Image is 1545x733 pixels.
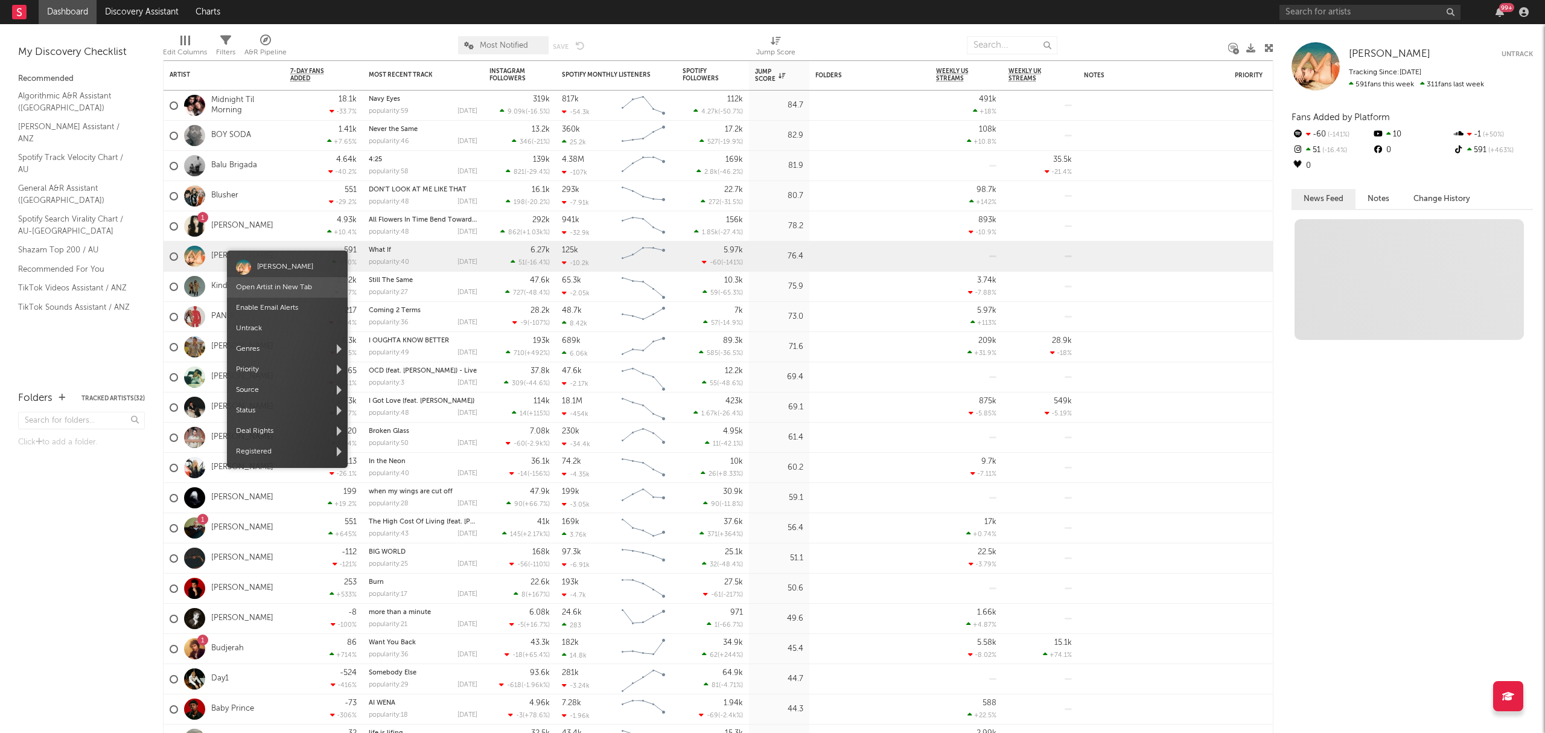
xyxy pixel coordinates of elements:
[720,290,741,296] span: -65.3 %
[725,367,743,375] div: 12.2k
[693,107,743,115] div: ( )
[719,169,741,176] span: -46.2 %
[457,259,477,266] div: [DATE]
[562,168,587,176] div: -107k
[369,96,477,103] div: Navy Eyes
[720,229,741,236] span: -27.4 %
[457,199,477,205] div: [DATE]
[1050,349,1072,357] div: -18 %
[616,392,671,423] svg: Chart title
[576,40,585,51] button: Undo the changes to the current view.
[18,301,133,314] a: TikTok Sounds Assistant / ANZ
[506,198,550,206] div: ( )
[329,198,357,206] div: -29.2 %
[345,186,357,194] div: 551
[1235,72,1283,79] div: Priority
[1292,127,1372,142] div: -60
[211,704,254,714] a: Baby Prince
[211,191,238,201] a: Blusher
[976,186,996,194] div: 98.7k
[533,95,550,103] div: 319k
[702,289,743,296] div: ( )
[343,367,357,375] div: 265
[369,609,431,616] a: more than a minute
[977,307,996,315] div: 5.97k
[369,71,459,78] div: Most Recent Track
[211,493,273,503] a: [PERSON_NAME]
[723,337,743,345] div: 89.3k
[506,168,550,176] div: ( )
[616,91,671,121] svg: Chart title
[18,243,133,257] a: Shazam Top 200 / AU
[755,159,803,173] div: 81.9
[227,298,348,318] span: Enable Email Alerts
[534,139,548,146] span: -21 %
[18,89,133,114] a: Algorithmic A&R Assistant ([GEOGRAPHIC_DATA])
[1320,147,1347,154] span: -16.4 %
[1349,69,1421,76] span: Tracking Since: [DATE]
[18,435,145,450] div: Click to add a folder.
[725,397,743,405] div: 423k
[562,307,582,315] div: 48.7k
[211,372,273,382] a: [PERSON_NAME]
[18,120,133,145] a: [PERSON_NAME] Assistant / ANZ
[616,362,671,392] svg: Chart title
[227,359,348,380] span: Priority
[369,199,409,205] div: popularity: 48
[526,380,548,387] span: -44.6 %
[703,319,743,327] div: ( )
[532,186,550,194] div: 16.1k
[342,337,357,345] div: 6.3k
[562,289,590,297] div: -2.05k
[1349,49,1430,59] span: [PERSON_NAME]
[170,71,260,78] div: Artist
[163,30,207,65] div: Edit Columns
[244,45,287,60] div: A&R Pipeline
[211,644,244,654] a: Budjerah
[163,45,207,60] div: Edit Columns
[211,130,251,141] a: BOY SODA
[704,169,718,176] span: 2.8k
[18,45,145,60] div: My Discovery Checklist
[529,320,548,327] span: -107 %
[369,549,406,555] a: BIG WORLD
[514,199,525,206] span: 198
[977,277,996,284] div: 3.74k
[1349,81,1414,88] span: 591 fans this week
[694,228,743,236] div: ( )
[330,107,357,115] div: -33.7 %
[211,402,273,412] a: [PERSON_NAME]
[616,181,671,211] svg: Chart title
[18,281,133,295] a: TikTok Videos Assistant / ANZ
[710,290,718,296] span: 59
[514,169,524,176] span: 821
[755,129,803,143] div: 82.9
[369,350,409,356] div: popularity: 49
[369,96,400,103] a: Navy Eyes
[369,458,406,465] a: In the Neon
[369,398,474,405] a: I Got Love (feat. [PERSON_NAME])
[562,246,578,254] div: 125k
[815,72,906,79] div: Folders
[553,43,569,50] button: Save
[1349,48,1430,60] a: [PERSON_NAME]
[211,342,273,352] a: [PERSON_NAME]
[227,339,348,359] span: Genres
[1326,132,1349,138] span: -141 %
[339,95,357,103] div: 18.1k
[562,380,588,388] div: -2.17k
[1054,397,1072,405] div: 549k
[1486,147,1514,154] span: +463 %
[81,395,145,402] button: Tracked Artists(32)
[513,290,524,296] span: 727
[702,229,718,236] span: 1.85k
[726,216,743,224] div: 156k
[1355,189,1401,209] button: Notes
[710,260,721,266] span: -60
[369,259,409,266] div: popularity: 40
[522,229,548,236] span: +1.03k %
[480,42,528,50] span: Most Notified
[701,198,743,206] div: ( )
[369,126,418,133] a: Never the Same
[756,30,795,65] div: Jump Score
